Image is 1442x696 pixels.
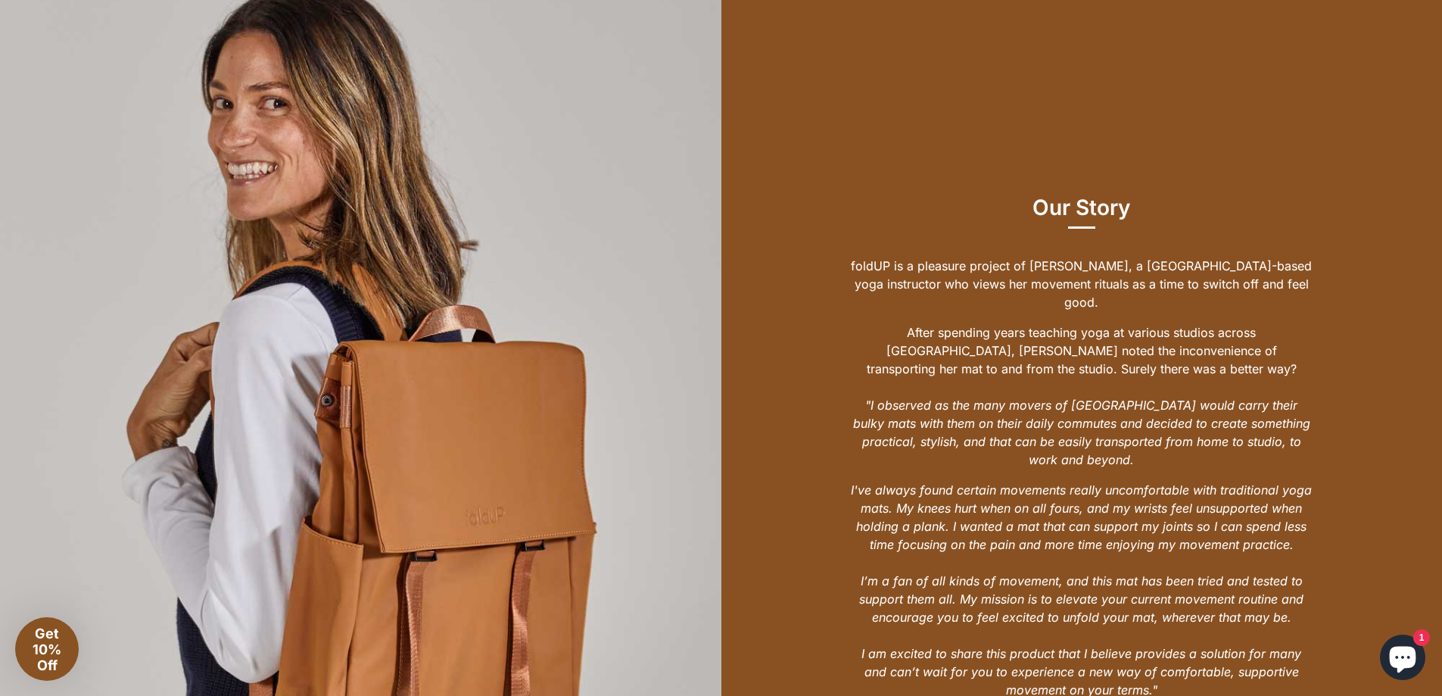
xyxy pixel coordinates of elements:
h2: Our Story [851,195,1313,229]
inbox-online-store-chat: Shopify online store chat [1375,635,1430,684]
em: "I observed as the many movers of [GEOGRAPHIC_DATA] would carry their bulky mats with them on the... [853,398,1310,467]
div: Get 10% Off [15,617,79,681]
p: After spending years teaching yoga at various studios across [GEOGRAPHIC_DATA], [PERSON_NAME] not... [851,323,1313,469]
p: foldUP is a pleasure project of [PERSON_NAME], a [GEOGRAPHIC_DATA]-based yoga instructor who view... [851,257,1313,311]
span: Get 10% Off [33,626,61,673]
